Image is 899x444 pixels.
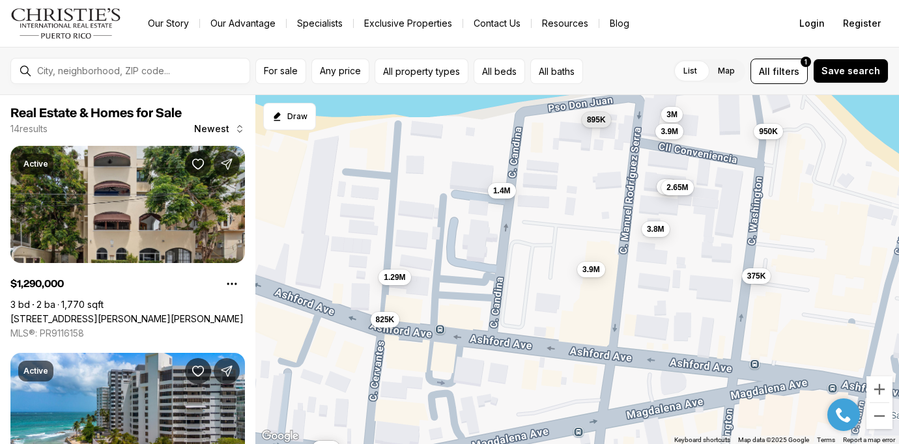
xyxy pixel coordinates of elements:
span: filters [773,64,799,78]
span: All [759,64,770,78]
button: Allfilters1 [750,59,808,84]
button: 825K [371,311,400,327]
span: 1 [805,57,807,67]
a: Terms (opens in new tab) [817,436,835,443]
button: All property types [375,59,468,84]
button: All beds [474,59,525,84]
button: 895K [582,112,611,128]
p: 14 results [10,124,48,134]
span: Login [799,18,825,29]
span: 3.9M [661,126,678,137]
a: Resources [532,14,599,33]
button: 3M [661,106,683,122]
button: 1.4M [488,182,516,198]
p: Active [23,159,48,169]
button: Newest [186,116,253,142]
button: 3.9M [577,262,605,277]
span: Any price [320,66,361,76]
button: Contact Us [463,14,531,33]
span: For sale [264,66,298,76]
button: 3.9M [655,124,683,139]
span: 3M [662,181,673,191]
button: Login [792,10,833,36]
label: List [673,59,707,83]
button: 375K [742,268,771,284]
a: Our Story [137,14,199,33]
button: 3.8M [642,221,670,236]
span: 1.29M [384,272,405,283]
span: Newest [194,124,229,134]
a: Exclusive Properties [354,14,463,33]
button: 2.65M [661,179,693,195]
span: 895K [587,115,606,125]
button: Start drawing [263,103,316,130]
span: 950K [759,126,778,136]
button: Any price [311,59,369,84]
span: Register [843,18,881,29]
p: Active [23,366,48,376]
span: 375K [747,271,766,281]
button: Register [835,10,889,36]
a: Our Advantage [200,14,286,33]
span: 3M [666,109,678,119]
button: Share Property [214,151,240,177]
button: Zoom in [866,376,892,402]
button: 950K [754,123,783,139]
span: Save search [821,66,880,76]
button: For sale [255,59,306,84]
span: 3.9M [582,264,600,275]
button: Property options [219,271,245,297]
label: Map [707,59,745,83]
a: Blog [599,14,640,33]
button: All baths [530,59,583,84]
button: Zoom out [866,403,892,429]
span: Real Estate & Homes for Sale [10,107,182,120]
button: 1.29M [378,270,410,285]
button: Save search [813,59,889,83]
button: Share Property [214,358,240,384]
a: Specialists [287,14,353,33]
button: Save Property: 14 CERVANTES #2 [185,151,211,177]
span: 825K [376,314,395,324]
a: Report a map error [843,436,895,443]
img: logo [10,8,122,39]
span: 1.4M [493,185,511,195]
span: 2.65M [666,182,688,192]
button: 3M [657,178,678,194]
span: Map data ©2025 Google [738,436,809,443]
a: 14 CERVANTES #2, SAN JUAN PR, 00907 [10,313,244,325]
span: 3.8M [647,223,664,234]
button: Save Property: 1 MANUEL RODRIGUEZ SERRA ST #6 [185,358,211,384]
